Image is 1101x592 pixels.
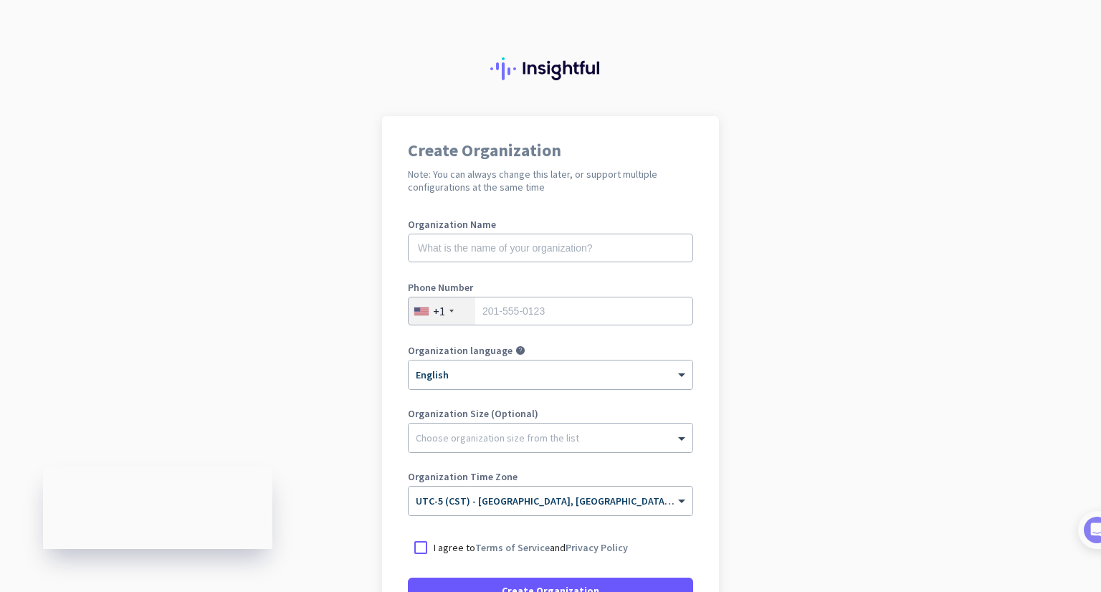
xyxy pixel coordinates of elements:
a: Terms of Service [475,541,550,554]
h1: Create Organization [408,142,693,159]
label: Organization language [408,345,513,355]
div: +1 [433,304,445,318]
p: I agree to and [434,540,628,555]
input: What is the name of your organization? [408,234,693,262]
label: Phone Number [408,282,693,292]
label: Organization Name [408,219,693,229]
a: Privacy Policy [566,541,628,554]
label: Organization Size (Optional) [408,409,693,419]
i: help [515,345,525,355]
label: Organization Time Zone [408,472,693,482]
h2: Note: You can always change this later, or support multiple configurations at the same time [408,168,693,194]
img: Insightful [490,57,611,80]
iframe: Insightful Status [43,467,272,549]
input: 201-555-0123 [408,297,693,325]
